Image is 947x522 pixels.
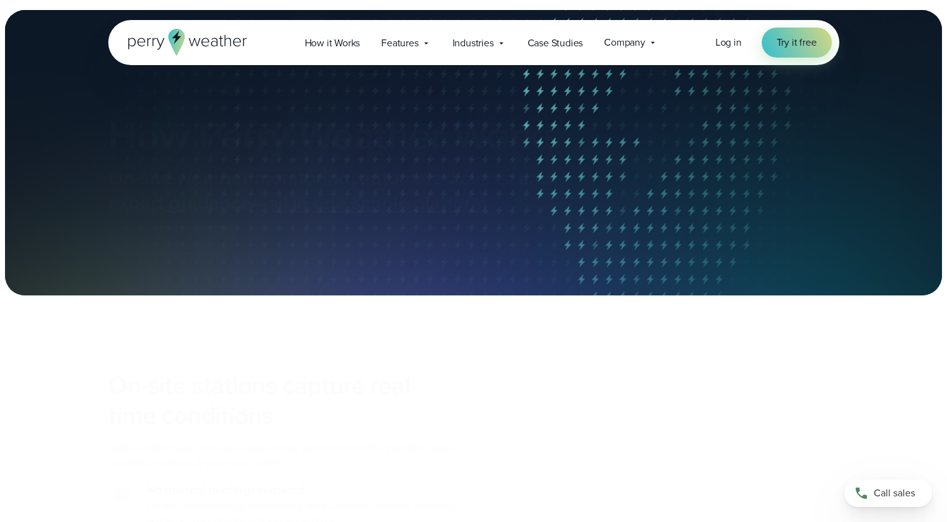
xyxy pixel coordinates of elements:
[715,35,742,49] span: Log in
[844,479,932,507] a: Call sales
[762,28,832,58] a: Try it free
[528,36,583,51] span: Case Studies
[715,35,742,50] a: Log in
[777,35,817,50] span: Try it free
[517,30,594,56] a: Case Studies
[294,30,371,56] a: How it Works
[874,486,915,501] span: Call sales
[453,36,494,51] span: Industries
[381,36,418,51] span: Features
[305,36,361,51] span: How it Works
[604,35,645,50] span: Company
